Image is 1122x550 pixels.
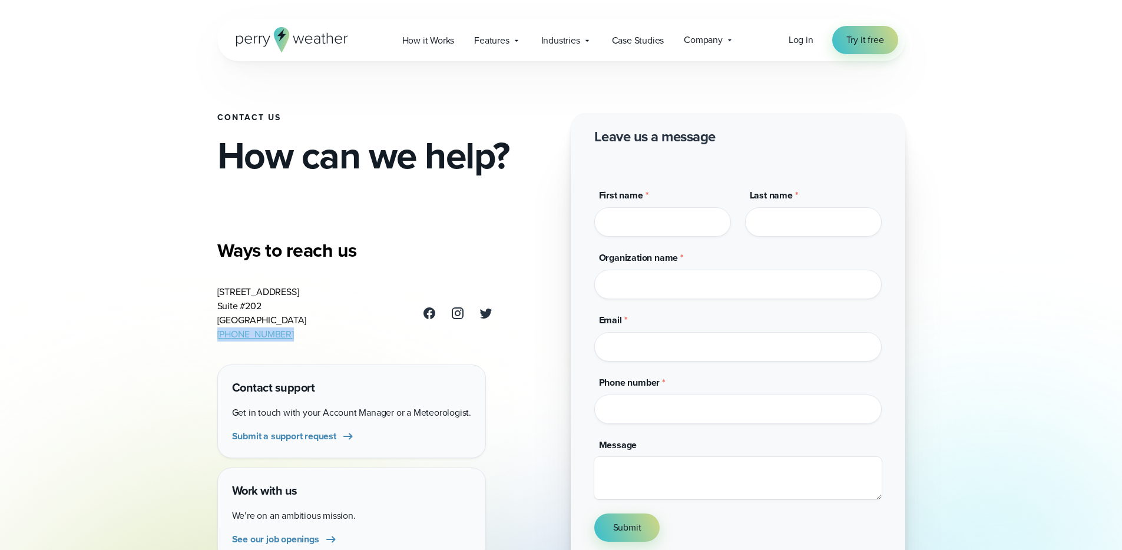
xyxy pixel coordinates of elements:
[217,113,552,122] h1: Contact Us
[599,438,637,452] span: Message
[599,376,660,389] span: Phone number
[599,251,679,264] span: Organization name
[232,379,471,396] h4: Contact support
[402,34,455,48] span: How it Works
[613,521,641,535] span: Submit
[217,285,307,342] address: [STREET_ADDRESS] Suite #202 [GEOGRAPHIC_DATA]
[232,406,471,420] p: Get in touch with your Account Manager or a Meteorologist.
[789,33,813,47] a: Log in
[602,28,674,52] a: Case Studies
[217,327,294,341] a: [PHONE_NUMBER]
[392,28,465,52] a: How it Works
[541,34,580,48] span: Industries
[474,34,509,48] span: Features
[594,127,716,146] h2: Leave us a message
[599,313,622,327] span: Email
[846,33,884,47] span: Try it free
[217,238,493,262] h3: Ways to reach us
[684,33,723,47] span: Company
[217,137,552,174] h2: How can we help?
[232,532,319,546] span: See our job openings
[832,26,898,54] a: Try it free
[232,509,471,523] p: We’re on an ambitious mission.
[599,188,643,202] span: First name
[612,34,664,48] span: Case Studies
[232,429,355,443] a: Submit a support request
[232,482,471,499] h4: Work with us
[232,532,338,546] a: See our job openings
[594,513,660,542] button: Submit
[750,188,793,202] span: Last name
[232,429,336,443] span: Submit a support request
